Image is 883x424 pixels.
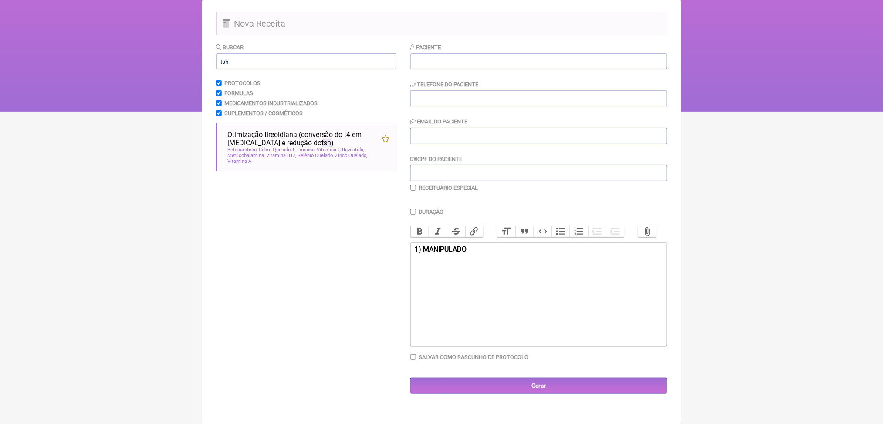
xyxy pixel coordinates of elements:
label: Salvar como rascunho de Protocolo [419,354,528,360]
button: Increase Level [606,226,624,237]
span: Betacaroteno [228,147,258,153]
label: Formulas [224,90,253,96]
h2: Nova Receita [216,12,667,35]
span: Selênio Quelado [298,153,334,158]
strong: 1) MANIPULADO [415,245,467,253]
label: Email do Paciente [410,118,468,125]
span: L-Tirosina [293,147,316,153]
span: Zinco Quelado [335,153,368,158]
span: Vitamina A [228,158,253,164]
button: Attach Files [638,226,656,237]
input: exemplo: emagrecimento, ansiedade [216,53,396,69]
button: Numbers [570,226,588,237]
button: Code [534,226,552,237]
span: Cobre Quelado [259,147,292,153]
button: Strikethrough [447,226,465,237]
label: Medicamentos Industrializados [224,100,318,106]
button: Decrease Level [588,226,606,237]
span: tsh [322,139,332,147]
span: Metilcobalamina, Vitamina B12 [228,153,297,158]
button: Bold [411,226,429,237]
label: Suplementos / Cosméticos [224,110,303,116]
label: Telefone do Paciente [410,81,479,88]
label: Receituário Especial [419,185,478,191]
span: Otimização tireoidiana (conversão do t4 em [MEDICAL_DATA] e redução do ) [228,130,382,147]
span: Vitamina C Revestida [317,147,365,153]
input: Gerar [410,378,667,394]
label: Duração [419,209,443,215]
label: CPF do Paciente [410,156,463,162]
button: Link [465,226,484,237]
label: Protocolos [224,80,261,86]
button: Italic [429,226,447,237]
label: Buscar [216,44,244,51]
button: Heading [497,226,516,237]
button: Quote [515,226,534,237]
button: Bullets [551,226,570,237]
label: Paciente [410,44,441,51]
